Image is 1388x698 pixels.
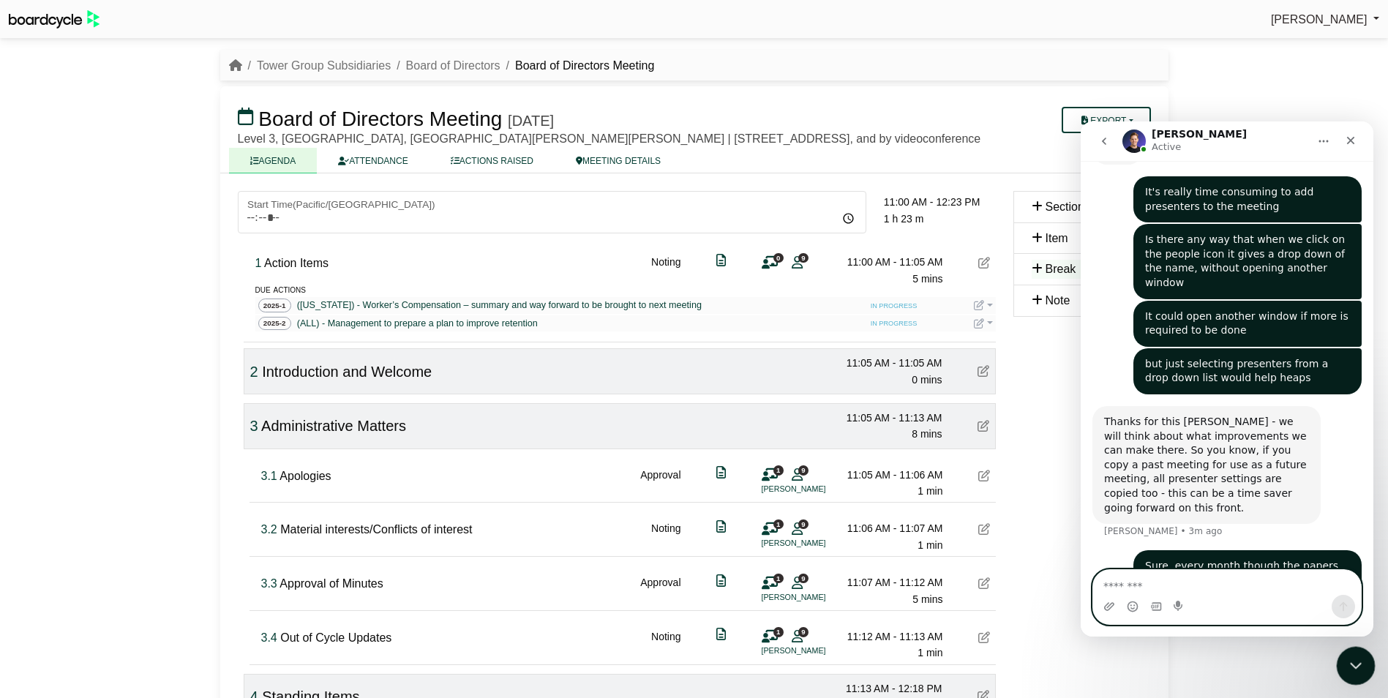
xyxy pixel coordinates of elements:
li: [PERSON_NAME] [762,483,871,495]
div: 11:13 AM - 12:18 PM [840,680,942,697]
div: 11:06 AM - 11:07 AM [841,520,943,536]
div: 11:07 AM - 11:12 AM [841,574,943,590]
span: 0 [773,253,784,263]
iframe: Intercom live chat [1337,647,1376,686]
span: Administrative Matters [261,418,406,434]
span: IN PROGRESS [866,318,922,330]
img: BoardcycleBlackGreen-aaafeed430059cb809a45853b8cf6d952af9d84e6e89e1f1685b34bfd5cb7d64.svg [9,10,100,29]
span: Break [1046,263,1076,275]
a: ACTIONS RAISED [429,148,555,173]
span: Note [1046,294,1070,307]
span: 9 [798,574,809,583]
iframe: Intercom live chat [1081,121,1373,637]
div: 11:05 AM - 11:06 AM [841,467,943,483]
button: Export [1062,107,1150,133]
div: 11:12 AM - 11:13 AM [841,628,943,645]
span: 1 [773,519,784,529]
span: 1 h 23 m [884,213,923,225]
span: 0 mins [912,374,942,386]
div: 11:05 AM - 11:05 AM [840,355,942,371]
a: MEETING DETAILS [555,148,682,173]
span: 9 [798,519,809,529]
div: 11:00 AM - 11:05 AM [841,254,943,270]
span: Level 3, [GEOGRAPHIC_DATA], [GEOGRAPHIC_DATA][PERSON_NAME][PERSON_NAME] | [STREET_ADDRESS], and b... [238,132,981,145]
span: Click to fine tune number [250,418,258,434]
div: Noting [651,520,680,553]
span: 1 [773,627,784,637]
span: Introduction and Welcome [262,364,432,380]
div: due actions [255,281,996,297]
span: 5 mins [912,593,942,605]
span: 8 mins [912,428,942,440]
li: [PERSON_NAME] [762,537,871,549]
div: 11:00 AM - 12:23 PM [884,194,996,210]
span: Board of Directors Meeting [258,108,502,130]
div: Noting [651,628,680,661]
span: 9 [798,465,809,475]
span: IN PROGRESS [866,301,922,312]
span: Item [1046,232,1068,244]
span: 1 [773,465,784,475]
a: Tower Group Subsidiaries [257,59,391,72]
li: [PERSON_NAME] [762,645,871,657]
span: 2025-2 [258,317,291,331]
span: Click to fine tune number [261,523,277,536]
a: [PERSON_NAME] [1271,10,1379,29]
div: (ALL) - Management to prepare a plan to improve retention [294,316,541,331]
span: Apologies [280,470,331,482]
span: 1 min [918,647,942,658]
span: 5 mins [912,273,942,285]
div: [DATE] [508,112,554,130]
span: 9 [798,627,809,637]
span: Material interests/Conflicts of interest [280,523,472,536]
span: Out of Cycle Updates [280,631,391,644]
span: Click to fine tune number [261,631,277,644]
span: Click to fine tune number [261,577,277,590]
a: Board of Directors [406,59,500,72]
li: Board of Directors Meeting [500,56,655,75]
span: Click to fine tune number [250,364,258,380]
div: Approval [640,574,680,607]
span: Click to fine tune number [255,257,262,269]
a: ([US_STATE]) - Worker’s Compensation – summary and way forward to be brought to next meeting [294,298,705,312]
div: Approval [640,467,680,500]
span: Section [1046,200,1084,213]
span: Approval of Minutes [280,577,383,590]
span: 1 min [918,539,942,551]
span: Action Items [264,257,329,269]
span: Click to fine tune number [261,470,277,482]
div: Noting [651,254,680,287]
div: 11:05 AM - 11:13 AM [840,410,942,426]
span: 1 min [918,485,942,497]
span: 2025-1 [258,299,291,312]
